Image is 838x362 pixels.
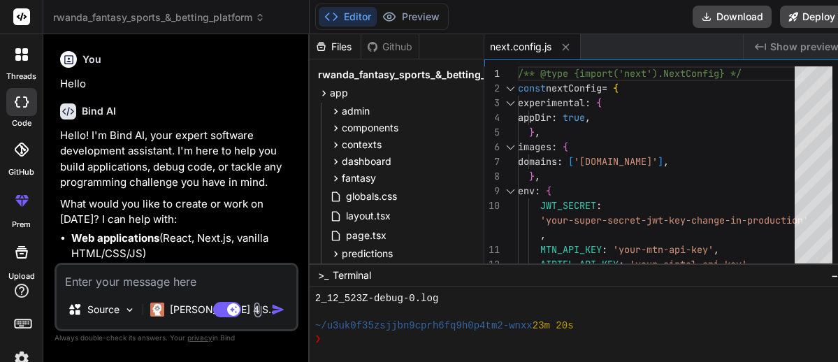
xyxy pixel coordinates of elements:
div: 7 [484,154,500,169]
span: components [342,121,398,135]
label: code [12,117,31,129]
span: , [585,111,591,124]
img: icon [271,303,285,317]
span: : [535,184,540,197]
li: (React, Next.js, vanilla HTML/CSS/JS) [71,231,296,262]
span: rwanda_fantasy_sports_&_betting_platform [53,10,265,24]
span: 2_12_523Z-debug-0.log [315,292,438,305]
div: 10 [484,198,500,213]
div: Click to collapse the range. [501,81,519,96]
div: 9 [484,184,500,198]
div: Click to collapse the range. [501,96,519,110]
span: dashboard [342,154,391,168]
span: { [546,184,551,197]
span: page.tsx [345,227,388,244]
span: domains [518,155,557,168]
div: Click to collapse the range. [501,184,519,198]
span: predictions [342,247,393,261]
span: , [714,243,719,256]
span: Terminal [333,268,371,282]
span: /** @type {import('next').NextConfig} */ [518,67,742,80]
span: , [540,229,546,241]
span: 23m 20s [533,319,574,333]
span: rwanda_fantasy_sports_&_betting_platform [318,68,527,82]
h6: You [82,52,101,66]
span: globals.css [345,188,398,205]
span: : [585,96,591,109]
h6: Bind AI [82,104,116,118]
button: Editor [319,7,377,27]
div: 4 [484,110,500,125]
p: Hello! I'm Bind AI, your expert software development assistant. I'm here to help you build applic... [60,128,296,191]
span: [ [568,155,574,168]
span: >_ [318,268,328,282]
span: AIRTEL_API_KEY [540,258,619,270]
span: : [602,243,607,256]
button: Download [693,6,772,28]
span: , [663,155,669,168]
span: 'your-super-secret-jwt-key-change-in-production' [540,214,809,226]
span: '[DOMAIN_NAME]' [574,155,658,168]
span: contexts [342,138,382,152]
div: 6 [484,140,500,154]
span: const [518,82,546,94]
span: 'your-airtel-api-key' [630,258,747,270]
div: 8 [484,169,500,184]
div: Click to collapse the range. [501,140,519,154]
label: GitHub [8,166,34,178]
div: 3 [484,96,500,110]
span: { [596,96,602,109]
p: [PERSON_NAME] 4 S.. [170,303,274,317]
span: admin [342,104,370,118]
span: layout.tsx [345,208,392,224]
span: , [535,170,540,182]
div: Files [310,40,361,54]
span: MTN_API_KEY [540,243,602,256]
span: : [596,199,602,212]
p: Always double-check its answers. Your in Bind [55,331,298,345]
label: threads [6,71,36,82]
span: { [613,82,619,94]
span: next.config.js [490,40,551,54]
span: , [747,258,753,270]
span: } [529,170,535,182]
div: 5 [484,125,500,140]
span: : [557,155,563,168]
span: privacy [187,333,212,342]
span: app [330,86,348,100]
p: Source [87,303,120,317]
span: : [551,111,557,124]
span: true [563,111,585,124]
span: ~/u3uk0f35zsjjbn9cprh6fq9h0p4tm2-wnxx [315,319,533,333]
span: , [535,126,540,138]
span: JWT_SECRET [540,199,596,212]
strong: Web applications [71,231,159,245]
span: : [619,258,624,270]
span: = [602,82,607,94]
img: attachment [250,302,266,318]
p: Hello [60,76,296,92]
span: { [563,140,568,153]
div: 2 [484,81,500,96]
li: and APIs [71,262,296,278]
span: 'your-mtn-api-key' [613,243,714,256]
label: prem [12,219,31,231]
span: images [518,140,551,153]
span: ] [658,155,663,168]
span: fantasy [342,171,376,185]
div: 1 [484,66,500,81]
div: Github [361,40,419,54]
span: experimental [518,96,585,109]
div: 11 [484,242,500,257]
div: 12 [484,257,500,272]
span: : [551,140,557,153]
span: ❯ [315,333,322,346]
p: What would you like to create or work on [DATE]? I can help with: [60,196,296,228]
span: env [518,184,535,197]
span: appDir [518,111,551,124]
img: Claude 4 Sonnet [150,303,164,317]
span: } [529,126,535,138]
label: Upload [8,270,35,282]
img: Pick Models [124,304,136,316]
span: nextConfig [546,82,602,94]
